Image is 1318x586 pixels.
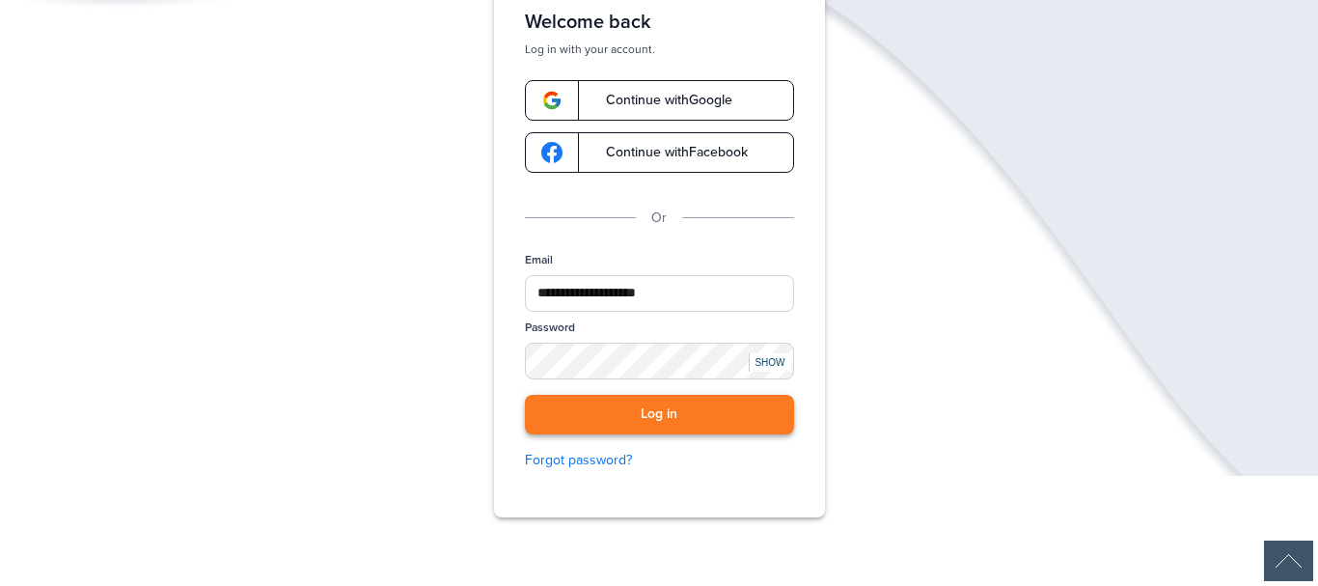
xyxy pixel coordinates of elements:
span: Continue with Facebook [587,146,748,159]
p: Log in with your account. [525,42,794,57]
label: Email [525,252,553,268]
button: Log in [525,395,794,434]
span: Continue with Google [587,94,732,107]
input: Email [525,275,794,312]
img: google-logo [541,142,563,163]
img: Back to Top [1264,541,1313,581]
input: Password [525,343,794,379]
a: Forgot password? [525,450,794,471]
div: Scroll Back to Top [1264,541,1313,581]
a: google-logoContinue withGoogle [525,80,794,121]
div: SHOW [749,353,791,372]
label: Password [525,320,575,336]
a: google-logoContinue withFacebook [525,132,794,173]
img: google-logo [541,90,563,111]
h1: Welcome back [525,11,794,34]
p: Or [651,208,667,229]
